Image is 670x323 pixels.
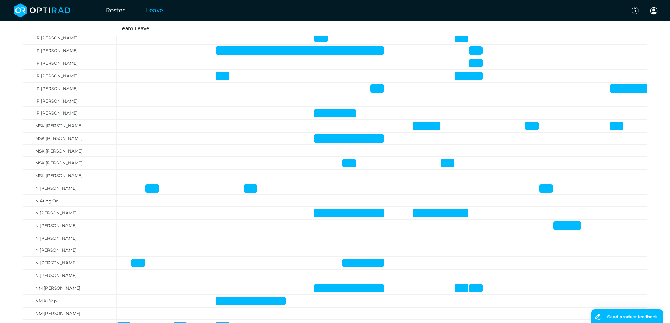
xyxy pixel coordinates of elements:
span: N [PERSON_NAME] [35,260,77,265]
span: N [PERSON_NAME] [35,247,77,253]
span: MSK [PERSON_NAME] [35,123,83,128]
img: brand-opti-rad-logos-blue-and-white-d2f68631ba2948856bd03f2d395fb146ddc8fb01b4b6e9315ea85fa773367... [14,3,71,18]
span: MSK [PERSON_NAME] [35,173,83,178]
span: IR [PERSON_NAME] [35,86,78,91]
span: MSK [PERSON_NAME] [35,160,83,166]
span: IR [PERSON_NAME] [35,48,78,53]
span: N [PERSON_NAME] [35,186,77,191]
span: N Aung Oo [35,198,59,204]
span: N [PERSON_NAME] [35,235,77,241]
span: IR [PERSON_NAME] [35,98,78,104]
span: NM [PERSON_NAME] [35,285,81,291]
span: IR [PERSON_NAME] [35,73,78,78]
span: N [PERSON_NAME] [35,223,77,228]
span: N [PERSON_NAME] [35,210,77,215]
span: N [PERSON_NAME] [35,273,77,278]
span: MSK [PERSON_NAME] [35,148,83,154]
span: NM [PERSON_NAME] [35,311,81,316]
span: IR [PERSON_NAME] [35,110,78,116]
span: IR [PERSON_NAME] [35,35,78,40]
span: IR [PERSON_NAME] [35,60,78,66]
span: MSK [PERSON_NAME] [35,136,83,141]
a: Team Leave [120,25,149,32]
span: NM Ki Yap [35,298,57,303]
